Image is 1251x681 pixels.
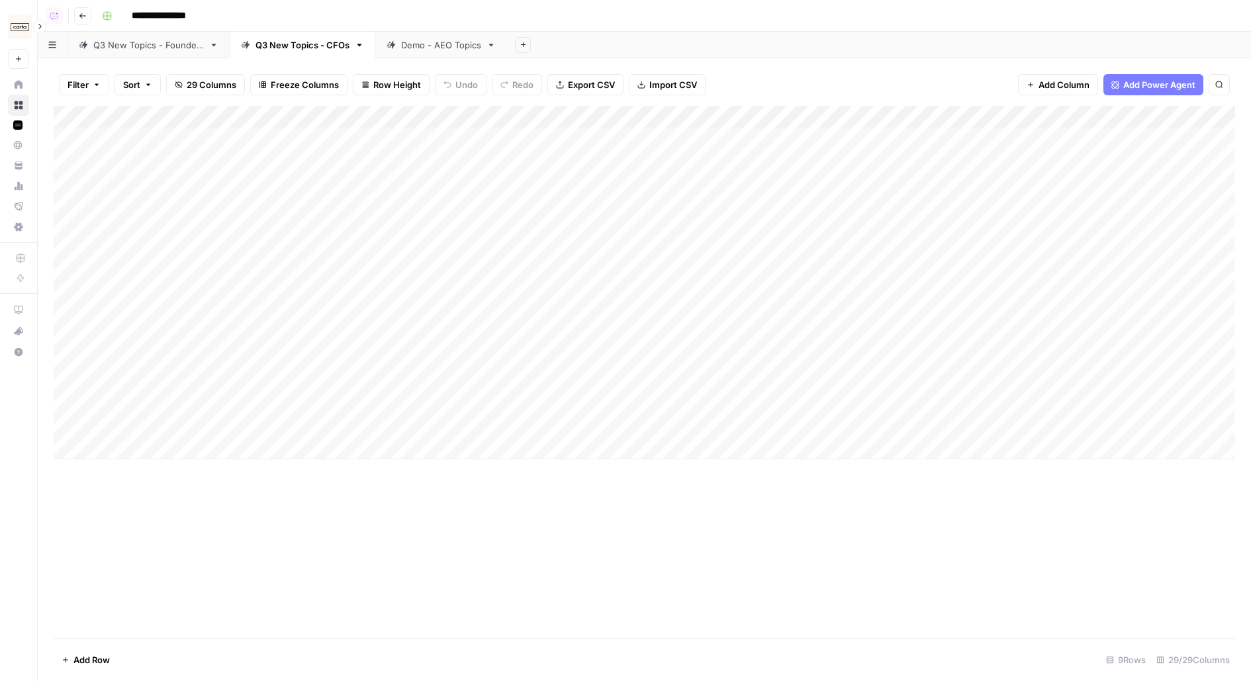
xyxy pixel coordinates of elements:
[68,78,89,91] span: Filter
[568,78,615,91] span: Export CSV
[373,78,421,91] span: Row Height
[8,341,29,363] button: Help + Support
[123,78,140,91] span: Sort
[649,78,697,91] span: Import CSV
[1103,74,1203,95] button: Add Power Agent
[8,95,29,116] a: Browse
[401,38,481,52] div: Demo - AEO Topics
[1018,74,1098,95] button: Add Column
[629,74,706,95] button: Import CSV
[54,649,118,670] button: Add Row
[230,32,375,58] a: Q3 New Topics - CFOs
[1101,649,1151,670] div: 9 Rows
[1123,78,1195,91] span: Add Power Agent
[187,78,236,91] span: 29 Columns
[8,320,29,341] button: What's new?
[512,78,533,91] span: Redo
[255,38,349,52] div: Q3 New Topics - CFOs
[250,74,347,95] button: Freeze Columns
[492,74,542,95] button: Redo
[8,216,29,238] a: Settings
[8,74,29,95] a: Home
[8,15,32,39] img: Carta Logo
[8,299,29,320] a: AirOps Academy
[547,74,624,95] button: Export CSV
[8,196,29,217] a: Flightpath
[115,74,161,95] button: Sort
[8,11,29,44] button: Workspace: Carta
[271,78,339,91] span: Freeze Columns
[353,74,430,95] button: Row Height
[455,78,478,91] span: Undo
[8,155,29,176] a: Your Data
[8,175,29,197] a: Usage
[9,321,28,341] div: What's new?
[59,74,109,95] button: Filter
[13,120,23,130] img: c35yeiwf0qjehltklbh57st2xhbo
[73,653,110,666] span: Add Row
[375,32,507,58] a: Demo - AEO Topics
[1151,649,1235,670] div: 29/29 Columns
[166,74,245,95] button: 29 Columns
[435,74,486,95] button: Undo
[93,38,204,52] div: Q3 New Topics - Founders
[68,32,230,58] a: Q3 New Topics - Founders
[1039,78,1089,91] span: Add Column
